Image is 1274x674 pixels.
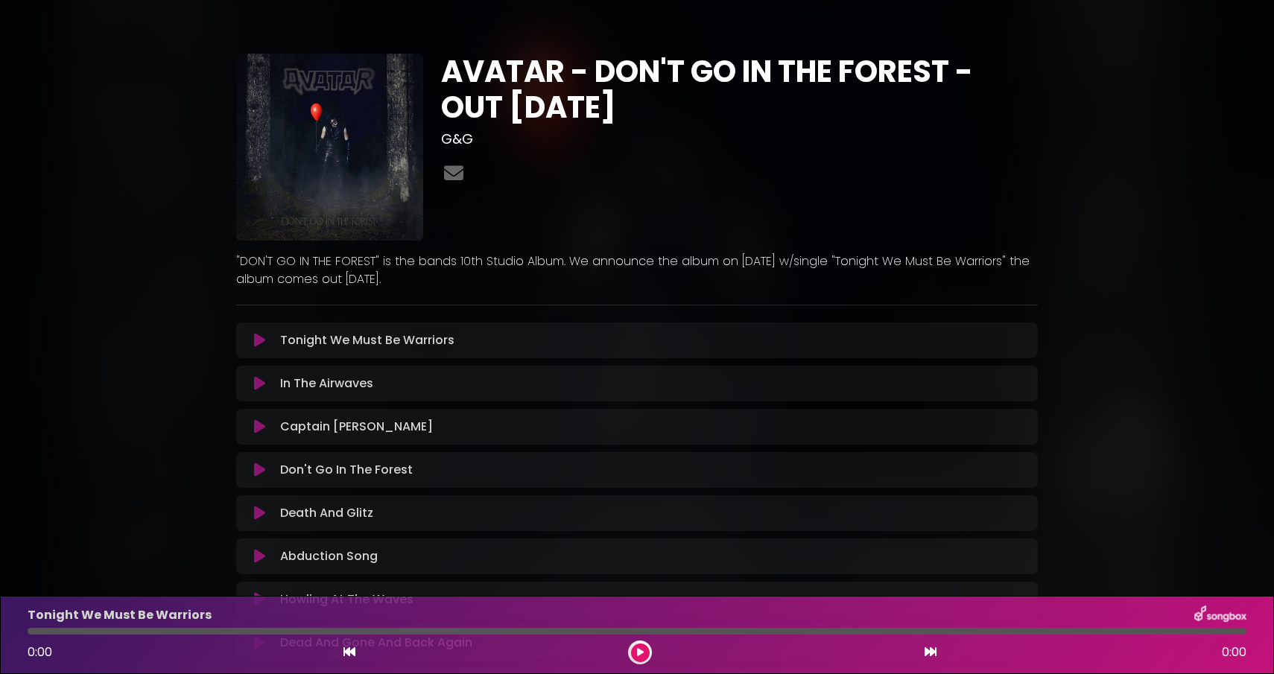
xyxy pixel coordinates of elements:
[1194,605,1246,625] img: songbox-logo-white.png
[280,331,454,349] p: Tonight We Must Be Warriors
[280,547,378,565] p: Abduction Song
[1222,643,1246,661] span: 0:00
[280,504,373,522] p: Death And Glitz
[236,54,423,241] img: F2dxkizfSxmxPj36bnub
[441,131,1038,147] h3: G&G
[280,591,413,608] p: Howling At The Waves
[28,643,52,661] span: 0:00
[280,461,413,479] p: Don't Go In The Forest
[441,54,1038,125] h1: AVATAR - DON'T GO IN THE FOREST - OUT [DATE]
[280,418,433,436] p: Captain [PERSON_NAME]
[236,252,1038,288] p: "DON'T GO IN THE FOREST" is the bands 10th Studio Album. We announce the album on [DATE] w/single...
[28,606,212,624] p: Tonight We Must Be Warriors
[280,375,373,392] p: In The Airwaves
